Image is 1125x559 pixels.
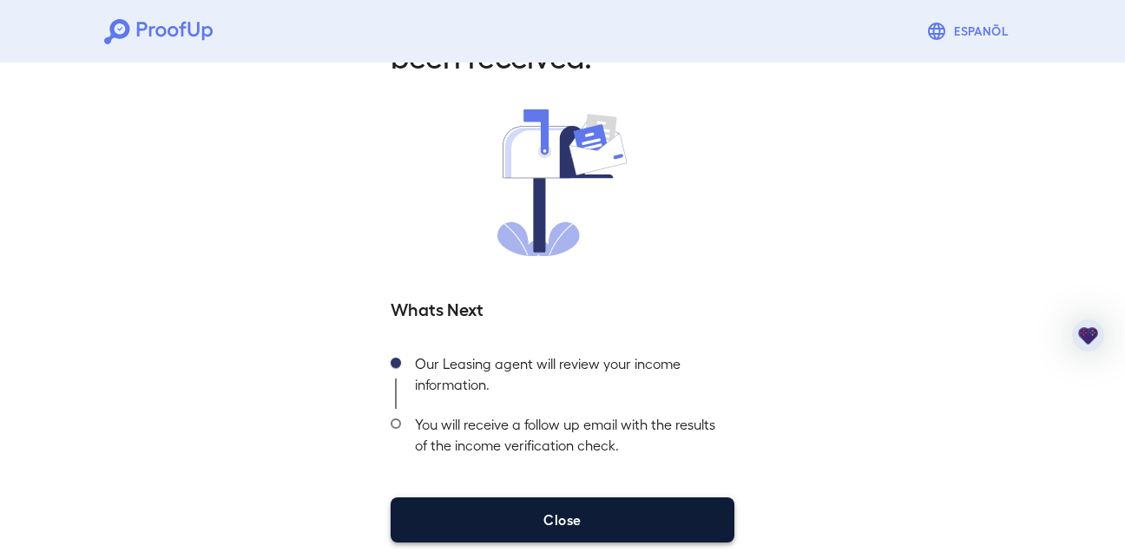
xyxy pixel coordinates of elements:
div: You will receive a follow up email with the results of the income verification check. [401,409,734,470]
button: Close [391,497,734,543]
img: received.svg [497,109,628,256]
div: Our Leasing agent will review your income information. [401,348,734,409]
h5: Whats Next [391,296,734,320]
button: Espanõl [919,14,1021,49]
